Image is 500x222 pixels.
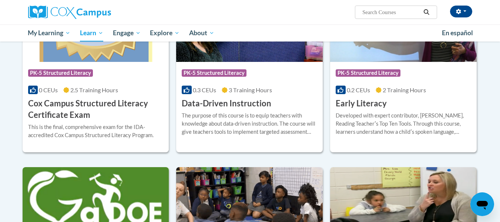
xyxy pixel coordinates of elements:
h3: Cox Campus Structured Literacy Certificate Exam [28,98,164,121]
h3: Early Literacy [336,98,387,109]
span: My Learning [28,29,70,37]
span: Engage [113,29,141,37]
input: Search Courses [362,8,421,17]
a: Learn [75,24,108,42]
div: Main menu [17,24,483,42]
h3: Data-Driven Instruction [182,98,271,109]
span: PK-5 Structured Literacy [28,69,93,77]
span: About [189,29,214,37]
a: Explore [145,24,184,42]
div: The purpose of this course is to equip teachers with knowledge about data-driven instruction. The... [182,112,317,136]
span: PK-5 Structured Literacy [336,69,400,77]
span: 0 CEUs [39,86,58,93]
iframe: Button to launch messaging window [470,192,494,216]
a: My Learning [23,24,75,42]
div: This is the final, comprehensive exam for the IDA-accredited Cox Campus Structured Literacy Program. [28,123,164,139]
img: Cox Campus [28,6,111,19]
span: 0.3 CEUs [193,86,216,93]
a: Cox Campus [28,6,169,19]
button: Search [421,8,432,17]
span: 3 Training Hours [229,86,272,93]
span: 2 Training Hours [383,86,426,93]
span: Learn [80,29,103,37]
button: Account Settings [450,6,472,17]
span: 2.5 Training Hours [70,86,118,93]
span: En español [442,29,473,37]
span: PK-5 Structured Literacy [182,69,246,77]
span: 0.2 CEUs [347,86,370,93]
a: About [184,24,219,42]
a: En español [437,25,478,41]
div: Developed with expert contributor, [PERSON_NAME], Reading Teacherʹs Top Ten Tools. Through this c... [336,112,471,136]
span: Explore [150,29,179,37]
a: Engage [108,24,145,42]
